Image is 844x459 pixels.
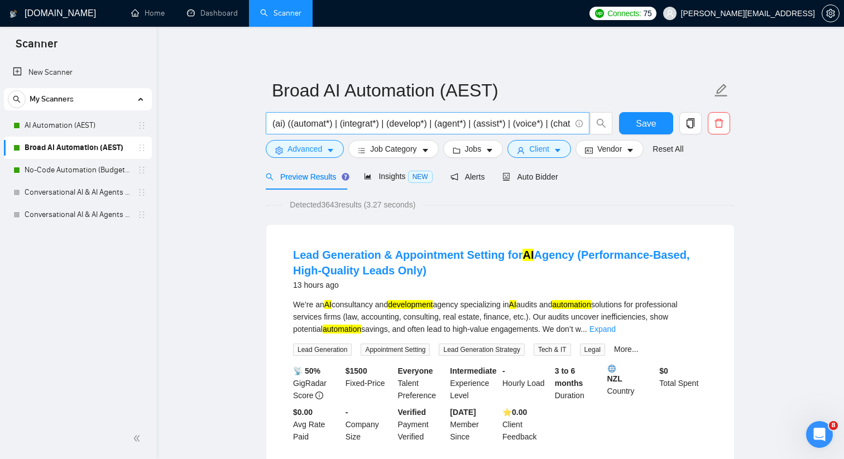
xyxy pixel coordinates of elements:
span: holder [137,188,146,197]
span: user [517,146,525,154]
li: My Scanners [4,88,152,226]
b: - [346,408,348,417]
span: Lead Generation Strategy [439,344,524,356]
button: idcardVendorcaret-down [576,140,644,158]
span: 8 [829,421,838,430]
span: Advanced [287,143,322,155]
div: Country [605,365,658,402]
div: Duration [553,365,605,402]
span: user [666,9,674,17]
b: 3 to 6 months [555,366,583,388]
div: We’re an consultancy and agency specializing in audits and solutions for professional services fi... [293,298,707,335]
input: Scanner name... [272,76,712,104]
img: upwork-logo.png [595,9,604,18]
div: Payment Verified [396,406,448,443]
span: NEW [408,171,433,183]
span: bars [358,146,366,154]
div: Fixed-Price [343,365,396,402]
a: No-Code Automation (Budget Filters W4, Aug) [25,159,131,181]
span: Preview Results [266,172,346,181]
input: Search Freelance Jobs... [272,117,570,131]
button: search [590,112,612,134]
span: info-circle [315,392,323,399]
a: Conversational AI & AI Agents (Budget Filters) [25,204,131,226]
img: logo [9,5,17,23]
span: search [8,95,25,103]
mark: development [388,300,433,309]
span: folder [453,146,461,154]
span: Insights [364,172,432,181]
span: copy [680,118,701,128]
span: Job Category [370,143,416,155]
button: copy [679,112,702,134]
span: caret-down [554,146,562,154]
iframe: Intercom live chat [806,421,833,448]
button: folderJobscaret-down [443,140,503,158]
span: notification [450,173,458,181]
span: double-left [133,433,144,444]
span: caret-down [421,146,429,154]
span: Tech & IT [534,344,571,356]
button: setting [822,4,840,22]
div: Tooltip anchor [341,172,351,182]
a: Lead Generation & Appointment Setting forAIAgency (Performance-Based, High-Quality Leads Only) [293,249,689,277]
span: 75 [644,7,652,20]
div: 13 hours ago [293,278,707,292]
b: - [502,366,505,375]
b: NZL [607,365,655,383]
div: Company Size [343,406,396,443]
a: searchScanner [260,8,301,18]
span: ... [581,325,587,334]
span: robot [502,173,510,181]
span: Scanner [7,36,66,59]
span: Legal [580,344,605,356]
span: search [266,173,274,181]
a: Reset All [653,143,683,155]
div: Client Feedback [500,406,553,443]
a: Broad AI Automation (AEST) [25,137,131,159]
button: Save [619,112,673,134]
button: userClientcaret-down [507,140,571,158]
span: area-chart [364,172,372,180]
button: settingAdvancedcaret-down [266,140,344,158]
span: info-circle [576,120,583,127]
button: delete [708,112,730,134]
span: Lead Generation [293,344,352,356]
b: $ 0 [659,366,668,375]
a: More... [614,345,639,354]
a: setting [822,9,840,18]
mark: automation [552,300,591,309]
span: delete [708,118,730,128]
a: Conversational AI & AI Agents (Client Filters) [25,181,131,204]
b: Verified [398,408,426,417]
span: setting [275,146,283,154]
b: $0.00 [293,408,313,417]
div: Member Since [448,406,500,443]
b: ⭐️ 0.00 [502,408,527,417]
span: Client [529,143,549,155]
span: holder [137,121,146,130]
li: New Scanner [4,61,152,84]
img: 🌐 [608,365,616,373]
mark: AI [324,300,332,309]
mark: AI [522,249,534,261]
div: Avg Rate Paid [291,406,343,443]
span: idcard [585,146,593,154]
span: holder [137,166,146,175]
span: Alerts [450,172,485,181]
span: Vendor [597,143,622,155]
b: 📡 50% [293,366,320,375]
div: Total Spent [657,365,709,402]
div: Experience Level [448,365,500,402]
span: Detected 3643 results (3.27 seconds) [282,199,423,211]
span: caret-down [626,146,634,154]
mark: automation [323,325,361,334]
div: GigRadar Score [291,365,343,402]
span: caret-down [486,146,493,154]
button: search [8,90,26,108]
span: My Scanners [30,88,74,110]
span: setting [822,9,839,18]
a: homeHome [131,8,165,18]
a: dashboardDashboard [187,8,238,18]
div: Talent Preference [396,365,448,402]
